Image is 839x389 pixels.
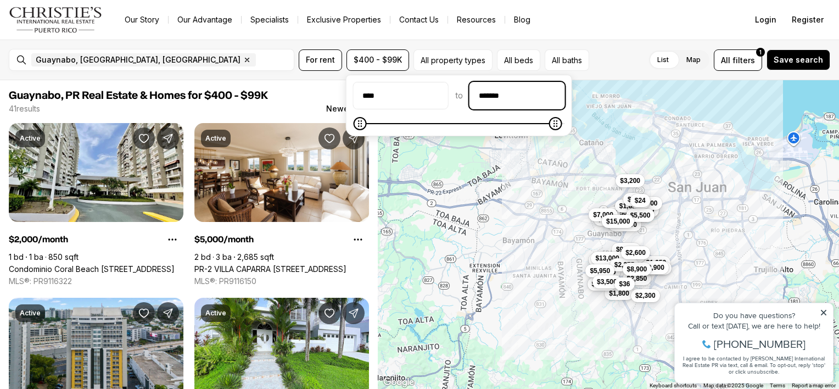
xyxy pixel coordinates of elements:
[640,260,669,274] button: $2,900
[613,220,636,229] span: $15,000
[635,291,656,299] span: $2,300
[755,15,776,24] span: Login
[242,12,298,27] a: Specialists
[792,15,824,24] span: Register
[318,127,340,149] button: Save Property: PR-2 VILLA CAPARRA PLAZA #PH-1
[390,12,448,27] button: Contact Us
[633,197,662,210] button: $2,000
[12,25,159,32] div: Do you have questions?
[642,262,672,275] button: $2,500
[608,218,641,231] button: $15,000
[627,264,647,273] span: $8,900
[318,302,340,324] button: Save Property: Palma Real G7 PALMA DE COCO
[470,82,564,109] input: priceMax
[644,263,664,271] span: $2,900
[597,214,618,223] span: $2,000
[774,55,823,64] span: Save search
[205,134,226,143] p: Active
[133,302,155,324] button: Save Property: 101 CALLE ORTEGON #1502
[545,49,589,71] button: All baths
[622,262,651,275] button: $8,900
[610,209,630,218] span: $5,500
[455,91,463,100] span: to
[194,264,346,274] a: PR-2 VILLA CAPARRA PLAZA #PH-1, GUAYNABO PR, 00966
[12,35,159,43] div: Call or text [DATE], we are here to help!
[620,176,640,185] span: $3,200
[634,205,655,214] span: $2,300
[609,288,629,297] span: $1,800
[714,49,762,71] button: Allfilters1
[628,194,639,203] span: $30
[606,216,630,225] span: $15,000
[448,12,505,27] a: Resources
[615,199,644,213] button: $1,850
[620,252,641,260] span: $2,300
[648,50,678,70] label: List
[592,275,622,288] button: $3,500
[591,252,623,265] button: $13,000
[20,309,41,318] p: Active
[45,52,137,63] span: [PHONE_NUMBER]
[602,214,634,227] button: $15,000
[354,55,402,64] span: $400 - $99K
[619,202,640,210] span: $1,850
[589,253,618,266] button: $7,800
[785,9,830,31] button: Register
[631,288,660,302] button: $2,300
[641,255,670,269] button: $1,950
[9,7,103,33] img: logo
[354,82,448,109] input: priceMin
[748,9,783,31] button: Login
[116,12,168,27] a: Our Story
[9,90,268,101] span: Guaynabo, PR Real Estate & Homes for $400 - $99K
[606,207,635,220] button: $5,500
[647,264,667,273] span: $2,500
[591,265,620,278] button: $6,100
[585,264,614,277] button: $5,950
[614,277,634,291] button: $36
[346,49,409,71] button: $400 - $99K
[605,286,634,299] button: $1,800
[14,68,156,88] span: I agree to be contacted by [PERSON_NAME] International Real Estate PR via text, call & email. To ...
[587,277,616,291] button: $5,900
[497,49,540,71] button: All beds
[616,245,636,254] span: $9,000
[205,309,226,318] p: Active
[343,127,365,149] button: Share Property
[505,12,539,27] a: Blog
[20,134,41,143] p: Active
[597,277,617,286] span: $3,500
[589,208,618,221] button: $7,000
[298,12,390,27] a: Exclusive Properties
[354,117,367,130] span: Minimum
[549,117,562,130] span: Maximum
[630,211,650,220] span: $5,500
[347,229,369,251] button: Property options
[619,280,630,288] span: $36
[616,174,645,187] button: $3,200
[614,260,635,269] span: $2,375
[133,127,155,149] button: Save Property: Condominio Coral Beach 2 APT 1907 #19
[625,248,646,257] span: $2,600
[9,104,40,113] p: 41 results
[593,210,613,219] span: $7,000
[622,271,651,285] button: $2,850
[767,49,830,70] button: Save search
[759,48,762,57] span: 1
[678,50,709,70] label: Map
[306,55,335,64] span: For rent
[157,302,179,324] button: Share Property
[621,246,650,259] button: $2,600
[625,209,655,222] button: $5,500
[413,49,493,71] button: All property types
[590,266,610,275] span: $5,950
[595,254,619,263] span: $13,000
[732,54,755,66] span: filters
[627,274,647,282] span: $2,850
[635,196,646,205] span: $24
[157,127,179,149] button: Share Property
[612,243,641,256] button: $9,000
[623,192,643,205] button: $30
[299,49,342,71] button: For rent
